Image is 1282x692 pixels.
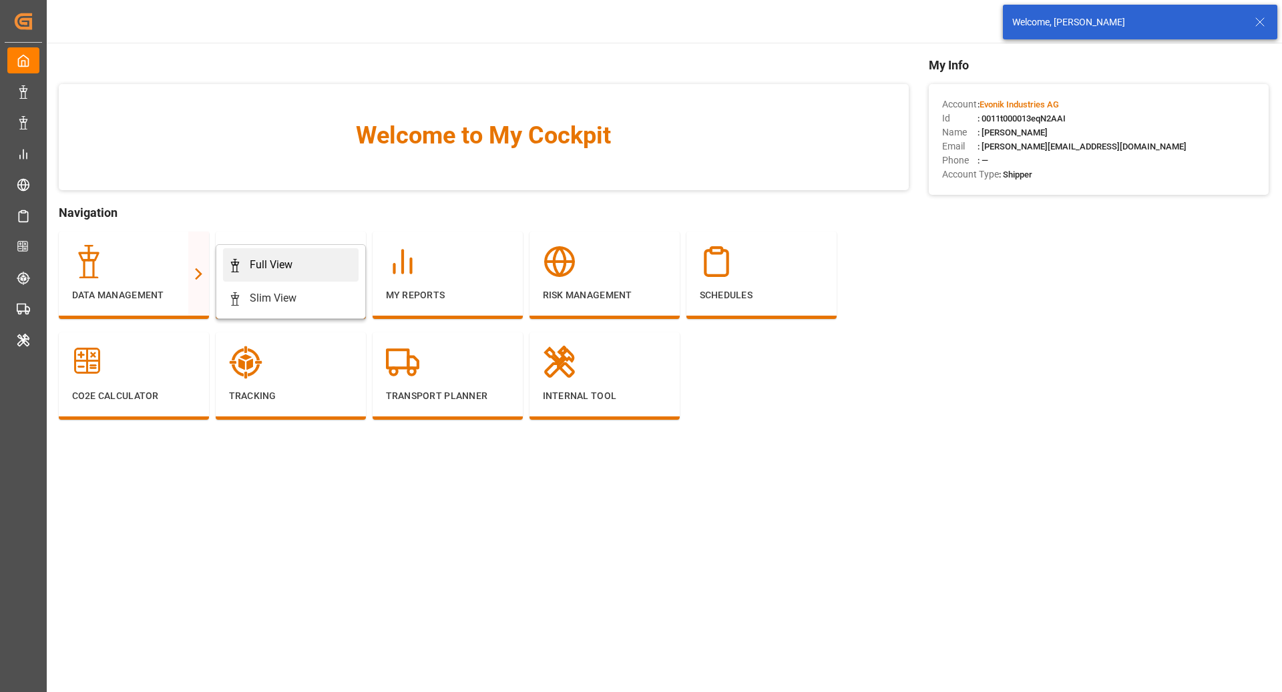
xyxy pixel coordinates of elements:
span: Name [942,125,978,139]
p: Data Management [72,288,196,302]
p: Transport Planner [386,389,509,403]
span: : [PERSON_NAME][EMAIL_ADDRESS][DOMAIN_NAME] [978,141,1187,151]
span: : [PERSON_NAME] [978,127,1048,137]
span: Email [942,139,978,153]
span: Account [942,97,978,111]
span: : 0011t000013eqN2AAI [978,113,1066,123]
a: Slim View [223,282,359,315]
span: : Shipper [999,169,1032,180]
p: My Reports [386,288,509,302]
p: CO2e Calculator [72,389,196,403]
p: Tracking [229,389,353,403]
span: Evonik Industries AG [980,99,1059,109]
p: Risk Management [543,288,666,302]
p: Internal Tool [543,389,666,403]
div: Welcome, [PERSON_NAME] [1012,15,1242,29]
span: Phone [942,153,978,167]
span: Id [942,111,978,125]
span: : — [978,155,988,165]
span: : [978,99,1059,109]
span: Navigation [59,204,909,222]
span: My Info [929,56,1269,74]
div: Slim View [250,290,296,306]
div: Full View [250,257,292,273]
a: Full View [223,248,359,282]
p: Schedules [700,288,823,302]
span: Welcome to My Cockpit [85,117,882,153]
span: Account Type [942,167,999,182]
